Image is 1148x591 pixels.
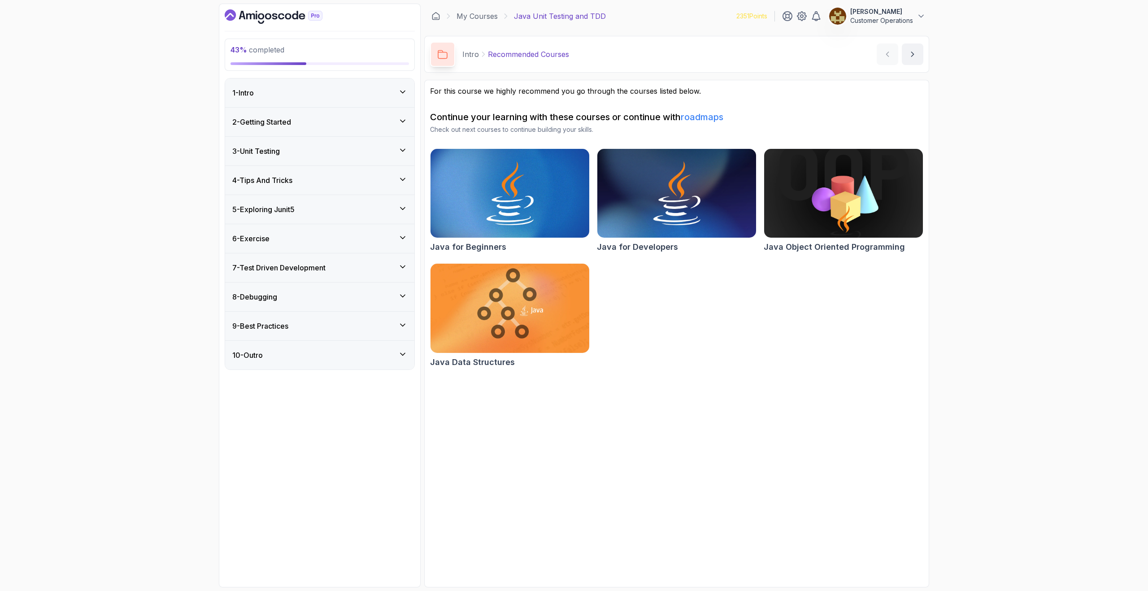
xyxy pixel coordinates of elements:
img: Java Object Oriented Programming card [764,149,923,238]
h3: 1 - Intro [232,87,254,98]
button: user profile image[PERSON_NAME]Customer Operations [829,7,926,25]
button: 3-Unit Testing [225,137,414,165]
span: 43 % [230,45,247,54]
h2: Java for Developers [597,241,678,253]
button: 4-Tips And Tricks [225,166,414,195]
p: [PERSON_NAME] [850,7,913,16]
h3: 5 - Exploring Junit5 [232,204,295,215]
button: next content [902,43,923,65]
button: previous content [877,43,898,65]
p: Customer Operations [850,16,913,25]
a: Java for Beginners cardJava for Beginners [430,148,590,253]
h2: Java Data Structures [430,356,515,369]
a: roadmaps [681,112,723,122]
img: Java Data Structures card [430,264,589,352]
h2: Java for Beginners [430,241,506,253]
h3: 9 - Best Practices [232,321,288,331]
h3: 3 - Unit Testing [232,146,280,156]
button: 2-Getting Started [225,108,414,136]
h3: 7 - Test Driven Development [232,262,326,273]
h3: 2 - Getting Started [232,117,291,127]
h3: 4 - Tips And Tricks [232,175,292,186]
button: 6-Exercise [225,224,414,253]
a: Java Object Oriented Programming cardJava Object Oriented Programming [764,148,923,253]
p: Check out next courses to continue building your skills. [430,125,923,134]
h3: 6 - Exercise [232,233,270,244]
p: For this course we highly recommend you go through the courses listed below. [430,86,923,96]
p: Java Unit Testing and TDD [514,11,606,22]
button: 7-Test Driven Development [225,253,414,282]
button: 1-Intro [225,78,414,107]
p: Intro [462,49,479,60]
a: Dashboard [431,12,440,21]
a: My Courses [457,11,498,22]
button: 8-Debugging [225,282,414,311]
a: Java for Developers cardJava for Developers [597,148,757,253]
a: Java Data Structures cardJava Data Structures [430,263,590,368]
button: 10-Outro [225,341,414,369]
button: 9-Best Practices [225,312,414,340]
img: Java for Beginners card [430,149,589,238]
img: user profile image [829,8,846,25]
h3: 10 - Outro [232,350,263,361]
a: Dashboard [225,9,343,24]
button: 5-Exploring Junit5 [225,195,414,224]
h2: Java Object Oriented Programming [764,241,905,253]
img: Java for Developers card [597,149,756,238]
p: Recommended Courses [488,49,569,60]
h3: 8 - Debugging [232,291,277,302]
h2: Continue your learning with these courses or continue with [430,111,923,123]
p: 2351 Points [736,12,767,21]
span: completed [230,45,284,54]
